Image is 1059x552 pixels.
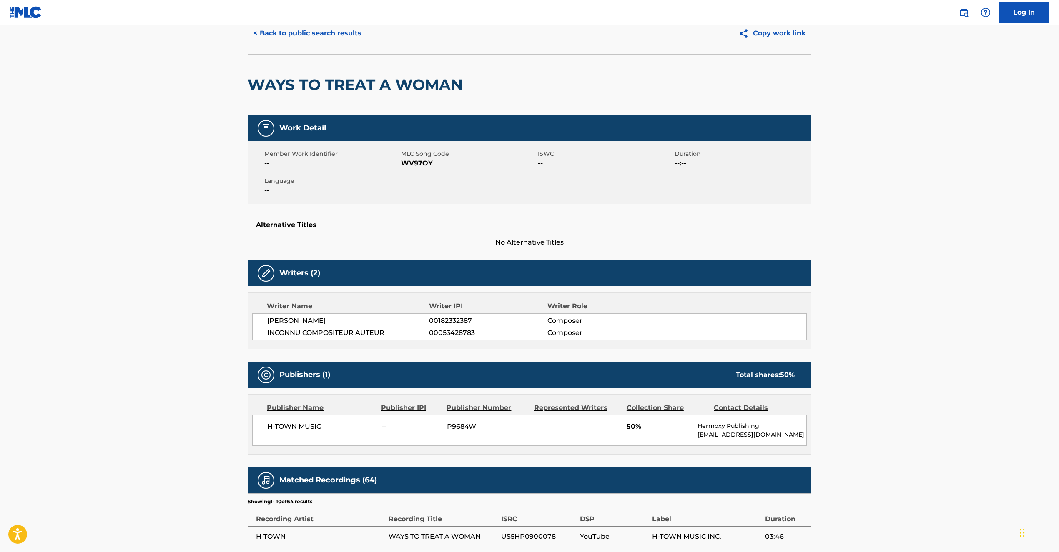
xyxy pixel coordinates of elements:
[547,301,655,311] div: Writer Role
[765,532,807,542] span: 03:46
[264,177,399,185] span: Language
[698,430,806,439] p: [EMAIL_ADDRESS][DOMAIN_NAME]
[675,150,809,158] span: Duration
[714,403,795,413] div: Contact Details
[738,28,753,39] img: Copy work link
[447,403,527,413] div: Publisher Number
[1017,512,1059,552] iframe: Chat Widget
[264,185,399,195] span: --
[501,532,576,542] span: US5HP0900078
[264,158,399,168] span: --
[279,370,330,380] h5: Publishers (1)
[736,370,795,380] div: Total shares:
[261,268,271,278] img: Writers
[627,403,708,413] div: Collection Share
[267,403,375,413] div: Publisher Name
[261,370,271,380] img: Publishers
[981,7,991,17] img: help
[279,475,377,485] h5: Matched Recordings (64)
[627,422,691,432] span: 50%
[698,422,806,430] p: Hermoxy Publishing
[261,475,271,485] img: Matched Recordings
[256,532,384,542] span: H-TOWN
[256,505,384,524] div: Recording Artist
[652,505,760,524] div: Label
[279,123,326,133] h5: Work Detail
[547,316,655,326] span: Composer
[279,268,320,278] h5: Writers (2)
[733,23,811,44] button: Copy work link
[389,532,497,542] span: WAYS TO TREAT A WOMAN
[248,237,811,247] span: No Alternative Titles
[959,7,969,17] img: search
[248,75,467,94] h2: WAYS TO TREAT A WOMAN
[580,505,648,524] div: DSP
[429,301,548,311] div: Writer IPI
[401,150,536,158] span: MLC Song Code
[10,6,42,18] img: MLC Logo
[675,158,809,168] span: --:--
[538,150,673,158] span: ISWC
[401,158,536,168] span: WV97OY
[1020,520,1025,545] div: Drag
[248,498,312,505] p: Showing 1 - 10 of 64 results
[267,328,429,338] span: INCONNU COMPOSITEUR AUTEUR
[248,23,367,44] button: < Back to public search results
[447,422,528,432] span: P9684W
[652,532,760,542] span: H-TOWN MUSIC INC.
[580,532,648,542] span: YouTube
[534,403,620,413] div: Represented Writers
[267,301,429,311] div: Writer Name
[956,4,972,21] a: Public Search
[381,422,441,432] span: --
[429,328,547,338] span: 00053428783
[389,505,497,524] div: Recording Title
[999,2,1049,23] a: Log In
[381,403,440,413] div: Publisher IPI
[501,505,576,524] div: ISRC
[977,4,994,21] div: Help
[264,150,399,158] span: Member Work Identifier
[261,123,271,133] img: Work Detail
[256,221,803,229] h5: Alternative Titles
[765,505,807,524] div: Duration
[780,371,795,379] span: 50 %
[267,422,375,432] span: H-TOWN MUSIC
[267,316,429,326] span: [PERSON_NAME]
[429,316,547,326] span: 00182332387
[538,158,673,168] span: --
[547,328,655,338] span: Composer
